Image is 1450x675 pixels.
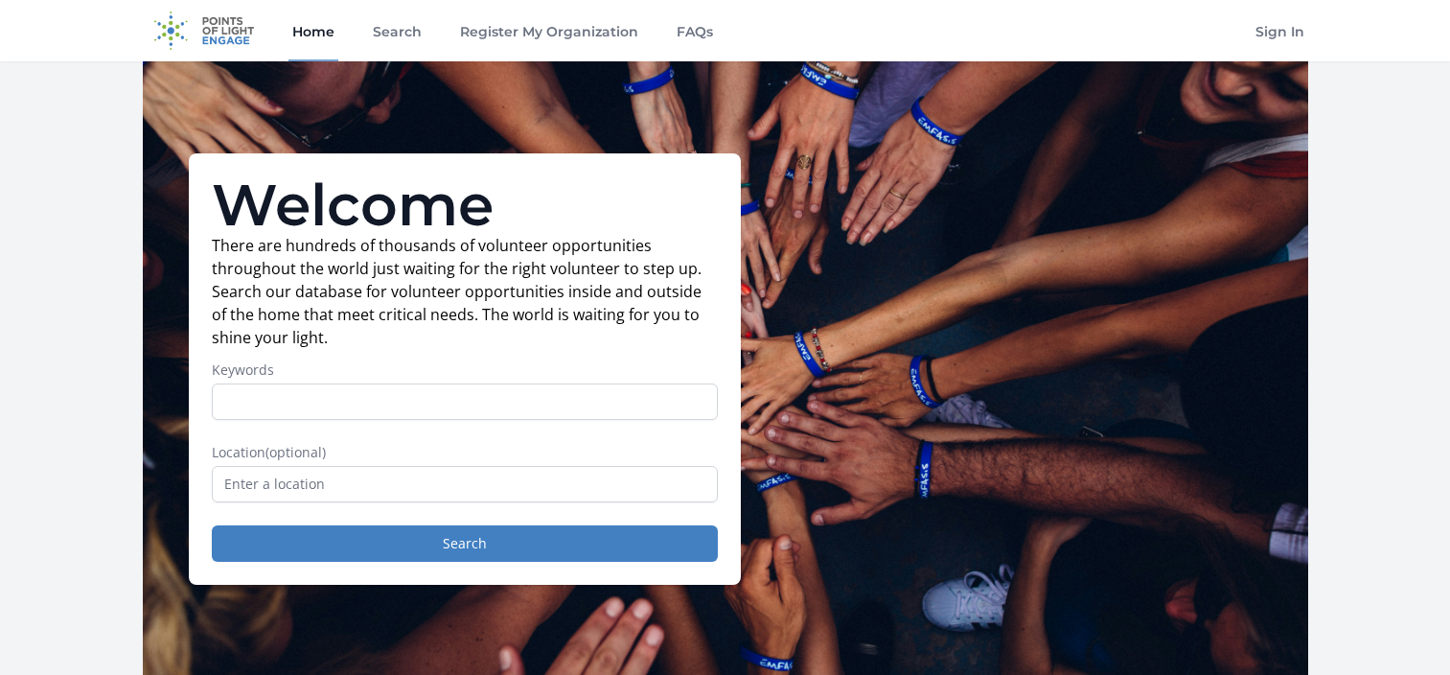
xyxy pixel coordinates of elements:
[212,525,718,562] button: Search
[212,443,718,462] label: Location
[265,443,326,461] span: (optional)
[212,466,718,502] input: Enter a location
[212,234,718,349] p: There are hundreds of thousands of volunteer opportunities throughout the world just waiting for ...
[212,176,718,234] h1: Welcome
[212,361,718,380] label: Keywords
